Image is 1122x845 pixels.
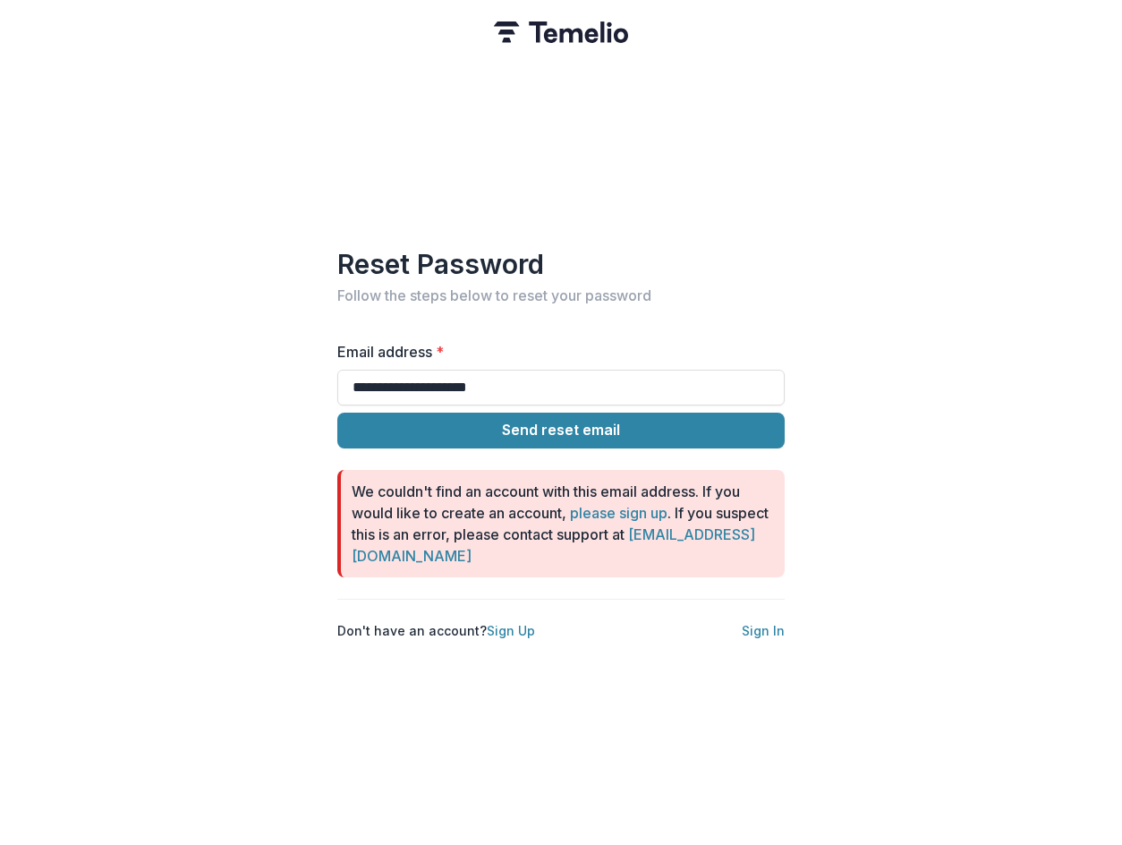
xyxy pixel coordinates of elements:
[352,525,755,565] a: [EMAIL_ADDRESS][DOMAIN_NAME]
[487,623,535,638] a: Sign Up
[494,21,628,43] img: Temelio
[337,621,535,640] p: Don't have an account?
[337,413,785,448] button: Send reset email
[337,248,785,280] h1: Reset Password
[570,504,667,522] a: please sign up
[337,287,785,304] h2: Follow the steps below to reset your password
[352,481,770,567] p: We couldn't find an account with this email address. If you would like to create an account, . If...
[337,341,774,363] label: Email address
[742,623,785,638] a: Sign In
